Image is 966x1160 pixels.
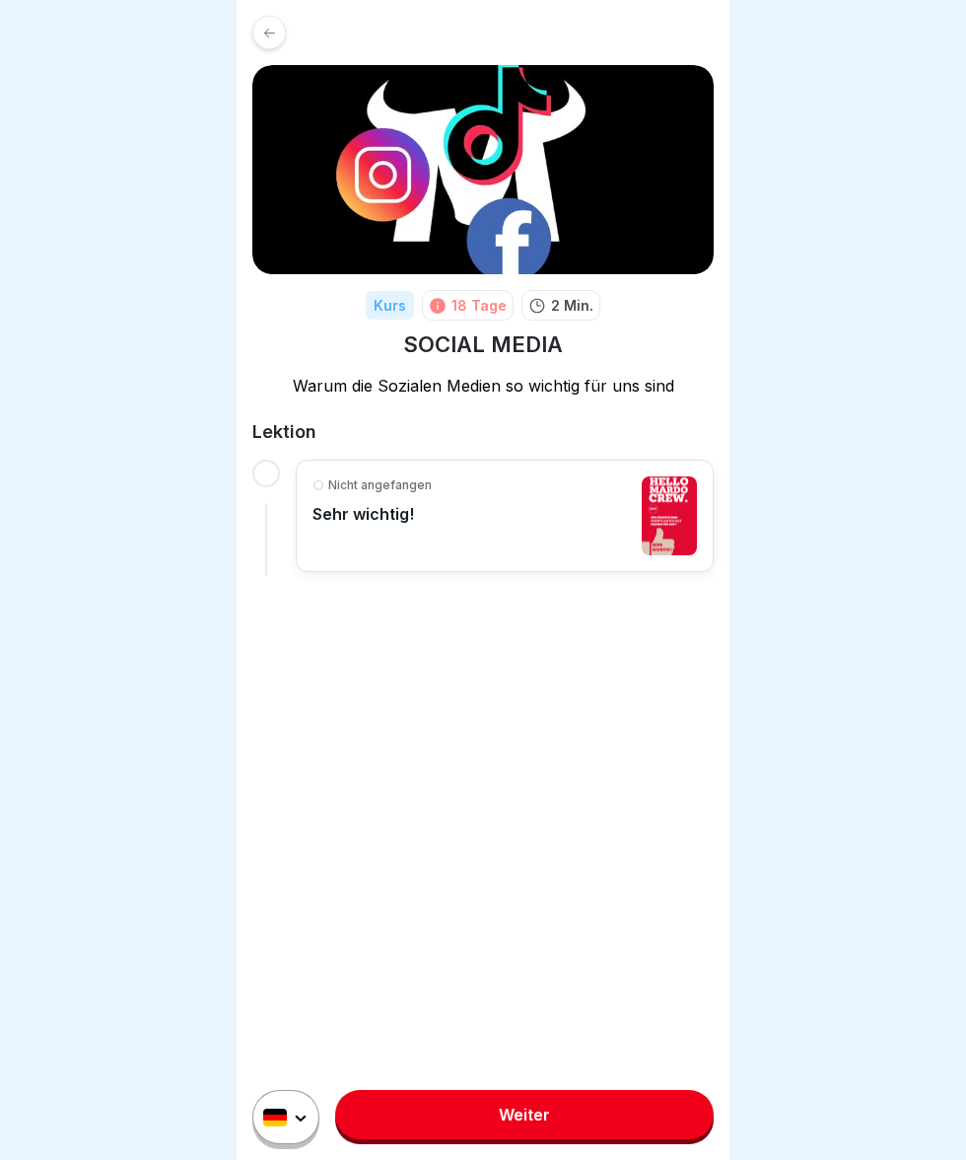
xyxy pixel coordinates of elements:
div: Kurs [366,291,414,320]
img: xqtfzg2aa8ww1h0jum86tdct.png [252,65,714,274]
h1: SOCIAL MEDIA [403,330,563,359]
p: Sehr wichtig! [312,504,432,524]
p: Nicht angefangen [328,476,432,494]
p: 2 Min. [551,295,593,316]
div: 18 Tage [451,295,507,316]
h2: Lektion [252,420,714,444]
img: u8wqa4gzygxrqwcfp5la6xfe.png [642,476,697,555]
a: Nicht angefangenSehr wichtig! [312,476,697,555]
p: Warum die Sozialen Medien so wichtig für uns sind [252,375,714,397]
a: Weiter [335,1090,714,1139]
img: de.svg [263,1109,287,1126]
